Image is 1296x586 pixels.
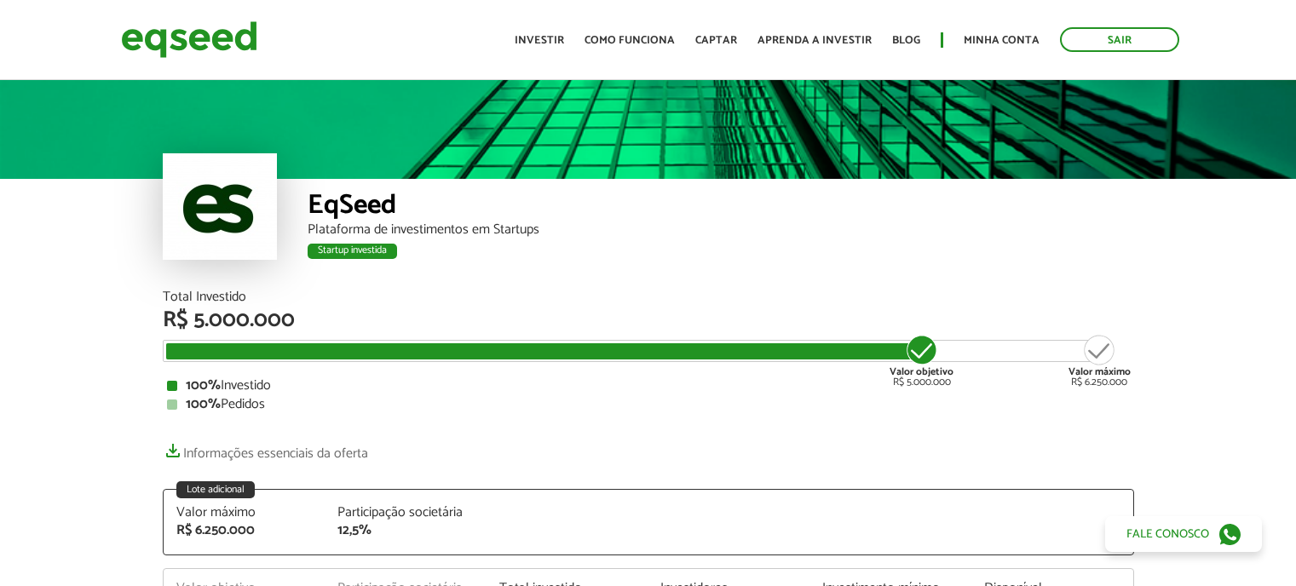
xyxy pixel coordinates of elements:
[964,35,1040,46] a: Minha conta
[167,379,1130,393] div: Investido
[585,35,675,46] a: Como funciona
[121,17,257,62] img: EqSeed
[337,506,474,520] div: Participação societária
[1068,364,1131,380] strong: Valor máximo
[757,35,872,46] a: Aprenda a investir
[163,309,1134,331] div: R$ 5.000.000
[176,524,313,537] div: R$ 6.250.000
[892,35,920,46] a: Blog
[163,290,1134,304] div: Total Investido
[308,244,397,259] div: Startup investida
[1105,516,1262,552] a: Fale conosco
[163,437,368,461] a: Informações essenciais da oferta
[890,364,953,380] strong: Valor objetivo
[176,481,255,498] div: Lote adicional
[890,333,953,388] div: R$ 5.000.000
[167,398,1130,411] div: Pedidos
[695,35,737,46] a: Captar
[1060,27,1179,52] a: Sair
[186,374,221,397] strong: 100%
[337,524,474,537] div: 12,5%
[308,192,1134,223] div: EqSeed
[515,35,564,46] a: Investir
[186,393,221,416] strong: 100%
[176,506,313,520] div: Valor máximo
[1068,333,1131,388] div: R$ 6.250.000
[308,223,1134,237] div: Plataforma de investimentos em Startups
